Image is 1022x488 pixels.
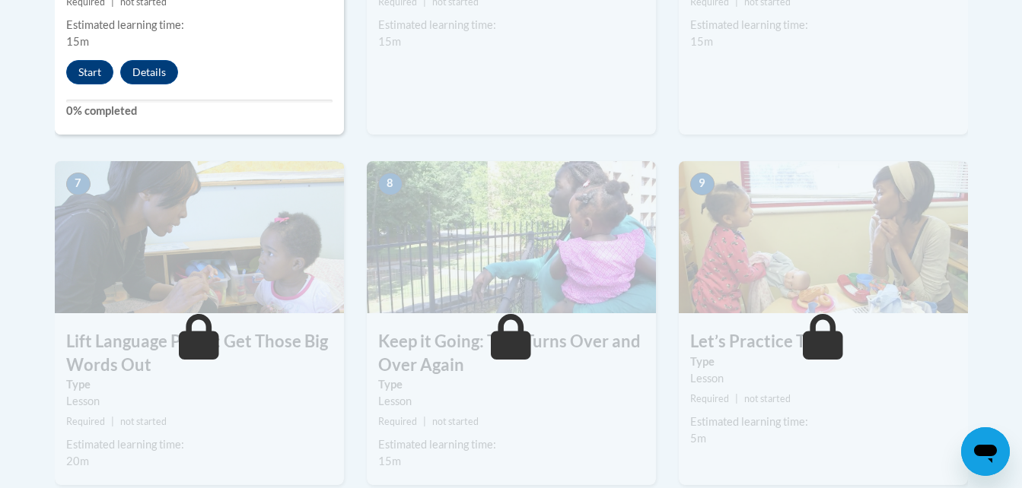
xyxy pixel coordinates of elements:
[66,103,333,119] label: 0% completed
[66,35,89,48] span: 15m
[120,416,167,427] span: not started
[378,436,645,453] div: Estimated learning time:
[690,393,729,404] span: Required
[55,161,344,313] img: Course Image
[378,455,401,467] span: 15m
[111,416,114,427] span: |
[690,353,957,370] label: Type
[66,436,333,453] div: Estimated learning time:
[66,173,91,195] span: 7
[690,370,957,387] div: Lesson
[744,393,791,404] span: not started
[961,427,1010,476] iframe: Button to launch messaging window
[378,376,645,393] label: Type
[690,432,706,445] span: 5m
[432,416,479,427] span: not started
[378,173,403,195] span: 8
[735,393,738,404] span: |
[367,330,656,377] h3: Keep it Going: Take Turns Over and Over Again
[66,60,113,84] button: Start
[55,330,344,377] h3: Lift Language Part 2: Get Those Big Words Out
[679,330,968,353] h3: Let’s Practice TALK
[120,60,178,84] button: Details
[423,416,426,427] span: |
[679,161,968,313] img: Course Image
[378,17,645,33] div: Estimated learning time:
[367,161,656,313] img: Course Image
[690,414,957,430] div: Estimated learning time:
[690,35,713,48] span: 15m
[66,455,89,467] span: 20m
[378,393,645,410] div: Lesson
[66,393,333,410] div: Lesson
[378,416,417,427] span: Required
[378,35,401,48] span: 15m
[66,17,333,33] div: Estimated learning time:
[66,376,333,393] label: Type
[690,17,957,33] div: Estimated learning time:
[66,416,105,427] span: Required
[690,173,715,195] span: 9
